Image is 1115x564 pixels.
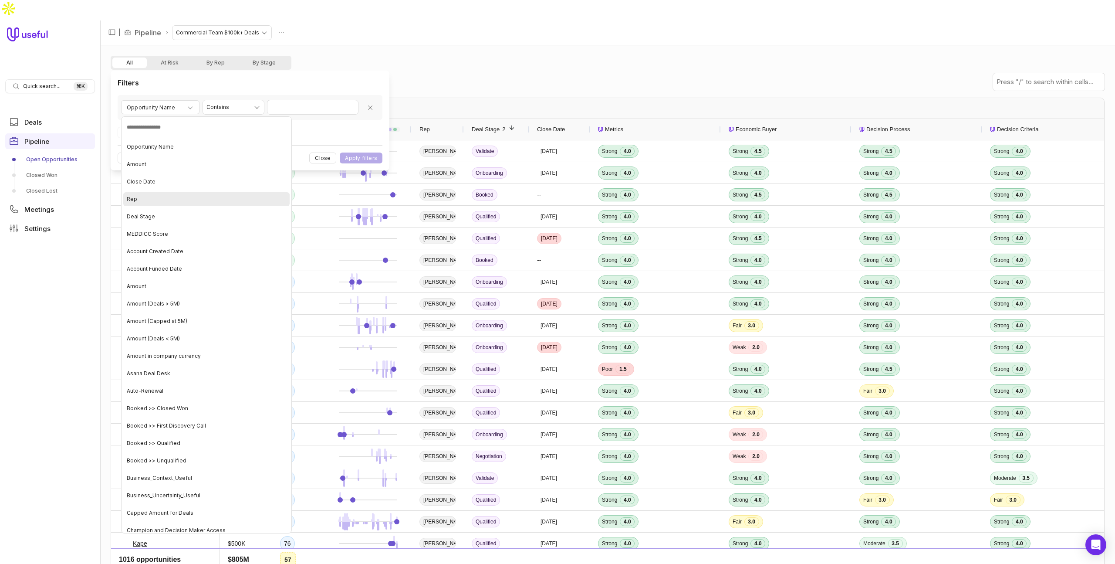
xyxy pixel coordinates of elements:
span: Deal Stage [127,213,155,220]
span: Capped Amount for Deals [127,510,193,516]
span: Rep [127,196,137,203]
span: Asana Deal Desk [127,370,170,377]
span: Account Funded Date [127,265,182,272]
span: Opportunity Name [127,143,174,150]
span: Booked >> Closed Won [127,405,188,412]
span: Amount (Deals < 5M) [127,335,180,342]
span: Business_Uncertainty_Useful [127,492,200,499]
span: Amount [127,161,146,168]
span: Booked >> First Discovery Call [127,422,206,429]
span: Amount (Capped at 5M) [127,318,187,325]
span: Booked >> Qualified [127,440,180,447]
span: Close Date [127,178,155,185]
span: Business_Context_Useful [127,475,192,482]
span: Amount (Deals > 5M) [127,300,180,307]
span: Auto-Renewal [127,387,163,394]
span: Account Created Date [127,248,183,255]
span: Booked >> Unqualified [127,457,186,464]
span: MEDDICC Score [127,231,168,238]
span: Amount in company currency [127,353,201,360]
span: Champion and Decision Maker Access [127,527,226,534]
span: Amount [127,283,146,290]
